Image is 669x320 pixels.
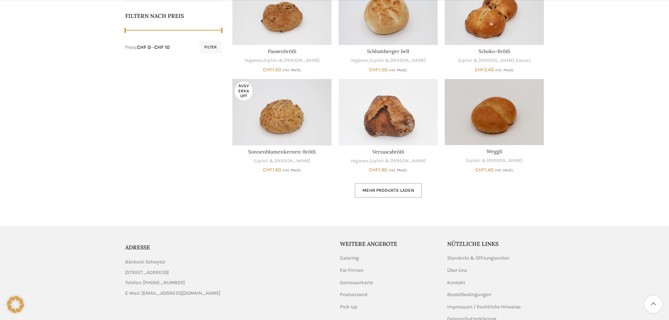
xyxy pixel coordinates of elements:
h5: Weitere Angebote [340,240,437,248]
a: Sonnenblumenkernen-Brötli [248,149,316,155]
a: Veganes [350,57,368,64]
small: inkl. MwSt. [388,68,407,72]
span: [STREET_ADDRESS] [125,269,169,276]
button: Filter [199,41,222,53]
a: Sonnenblumenkernen-Brötli [232,79,332,145]
a: Pausenbrötli [268,48,296,54]
a: Gipfeli & [PERSON_NAME] [369,57,426,64]
bdi: 1.50 [369,67,387,73]
a: Weggli [487,148,502,155]
a: Süsses [515,57,531,64]
a: Veganes [244,57,262,64]
span: CHF [263,67,272,73]
div: Preis: — [125,44,170,51]
span: CHF [475,167,485,173]
small: inkl. MwSt. [388,168,407,172]
a: Verzascabrötli [339,79,438,145]
bdi: 2.40 [475,67,494,73]
a: Gipfeli & [PERSON_NAME] [369,158,426,164]
h5: Filtern nach Preis [125,12,222,20]
h5: Nützliche Links [447,240,544,248]
a: Mehr Produkte laden [355,183,422,198]
small: inkl. MwSt. [282,168,301,172]
span: CHF [369,167,379,173]
bdi: 1.90 [369,167,387,173]
a: Pick-Up [340,303,358,311]
span: CHF [369,67,379,73]
a: Postversand [340,291,368,298]
a: Catering [340,255,360,262]
span: Ausverkauft [235,81,252,100]
div: , [445,57,544,64]
div: , [339,57,438,64]
a: Standorte & Öffnungszeiten [447,255,510,262]
span: CHF [475,67,484,73]
a: Geniesserkarte [340,279,374,286]
a: Für Firmen [340,267,364,274]
span: CHF [263,167,272,173]
a: Scroll to top button [644,295,662,313]
small: inkl. MwSt. [282,68,301,72]
a: Bestellbedingungen [447,291,492,298]
a: Gipfeli & [PERSON_NAME] [254,158,310,164]
span: Bäckerei Schwyter [125,258,166,266]
a: Über Uns [447,267,468,274]
a: Schlumberger hell [367,48,409,54]
span: ADRESSE [125,244,150,251]
a: Kontakt [447,279,466,286]
a: Gipfeli & [PERSON_NAME] [466,157,522,164]
div: , [339,158,438,164]
span: Mehr Produkte laden [362,188,414,193]
div: , [232,57,332,64]
a: List item link [125,279,329,287]
span: CHF 0 [137,44,151,50]
a: Impressum / Rechtliche Hinweise [447,303,521,311]
small: inkl. MwSt. [495,68,514,72]
a: Weggli [445,79,544,145]
bdi: 1.50 [263,67,281,73]
a: Gipfeli & [PERSON_NAME] [458,57,514,64]
a: Veganes [350,158,368,164]
a: Schoko-Brötli [478,48,510,54]
a: List item link [125,289,329,297]
a: Verzascabrötli [372,149,404,155]
bdi: 1.40 [475,167,494,173]
span: CHF 10 [154,44,170,50]
small: inkl. MwSt. [495,168,514,172]
a: Gipfeli & [PERSON_NAME] [263,57,320,64]
bdi: 1.60 [263,167,281,173]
